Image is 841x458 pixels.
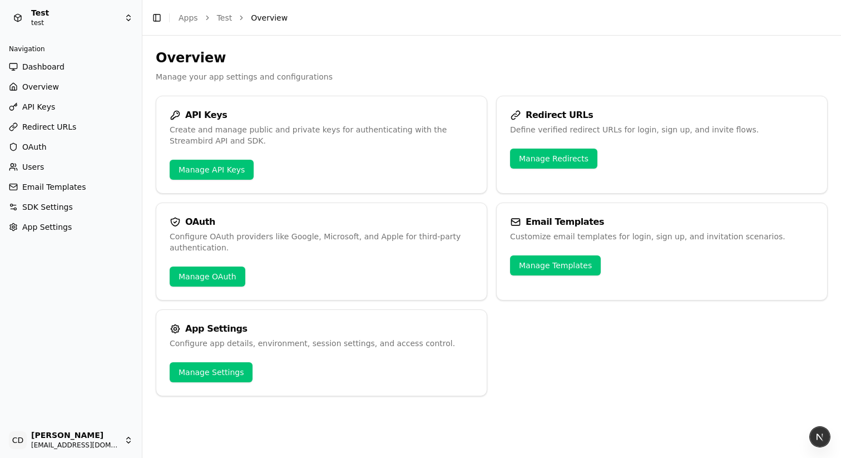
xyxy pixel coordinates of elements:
[170,160,254,180] a: Manage API Keys
[170,362,253,382] a: Manage Settings
[4,198,137,216] a: SDK Settings
[510,255,601,275] a: Manage Templates
[22,101,55,112] span: API Keys
[4,98,137,116] a: API Keys
[510,149,597,169] a: Manage Redirects
[156,71,828,82] p: Manage your app settings and configurations
[251,12,288,23] span: Overview
[170,267,245,287] a: Manage OAuth
[179,12,288,23] nav: breadcrumb
[170,231,473,253] div: Configure OAuth providers like Google, Microsoft, and Apple for third-party authentication.
[170,124,473,146] div: Create and manage public and private keys for authenticating with the Streambird API and SDK.
[4,78,137,96] a: Overview
[31,431,120,441] span: [PERSON_NAME]
[31,441,120,450] span: [EMAIL_ADDRESS][DOMAIN_NAME]
[4,427,137,454] button: CD[PERSON_NAME][EMAIL_ADDRESS][DOMAIN_NAME]
[185,111,227,120] div: API Keys
[185,324,248,333] div: App Settings
[31,8,120,18] span: Test
[217,12,232,23] a: Test
[22,141,47,152] span: OAuth
[170,338,473,349] div: Configure app details, environment, session settings, and access control.
[22,221,72,233] span: App Settings
[185,218,215,226] div: OAuth
[4,118,137,136] a: Redirect URLs
[22,181,86,193] span: Email Templates
[526,218,604,226] div: Email Templates
[4,138,137,156] a: OAuth
[156,49,828,67] h2: Overview
[526,111,593,120] div: Redirect URLs
[4,218,137,236] a: App Settings
[510,124,814,135] div: Define verified redirect URLs for login, sign up, and invite flows.
[22,81,59,92] span: Overview
[4,4,137,31] button: Testtest
[22,121,76,132] span: Redirect URLs
[22,61,65,72] span: Dashboard
[4,158,137,176] a: Users
[22,201,73,213] span: SDK Settings
[4,178,137,196] a: Email Templates
[4,40,137,58] div: Navigation
[31,18,120,27] span: test
[179,13,198,22] a: Apps
[510,231,814,242] div: Customize email templates for login, sign up, and invitation scenarios.
[9,431,27,449] span: CD
[22,161,44,173] span: Users
[4,58,137,76] a: Dashboard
